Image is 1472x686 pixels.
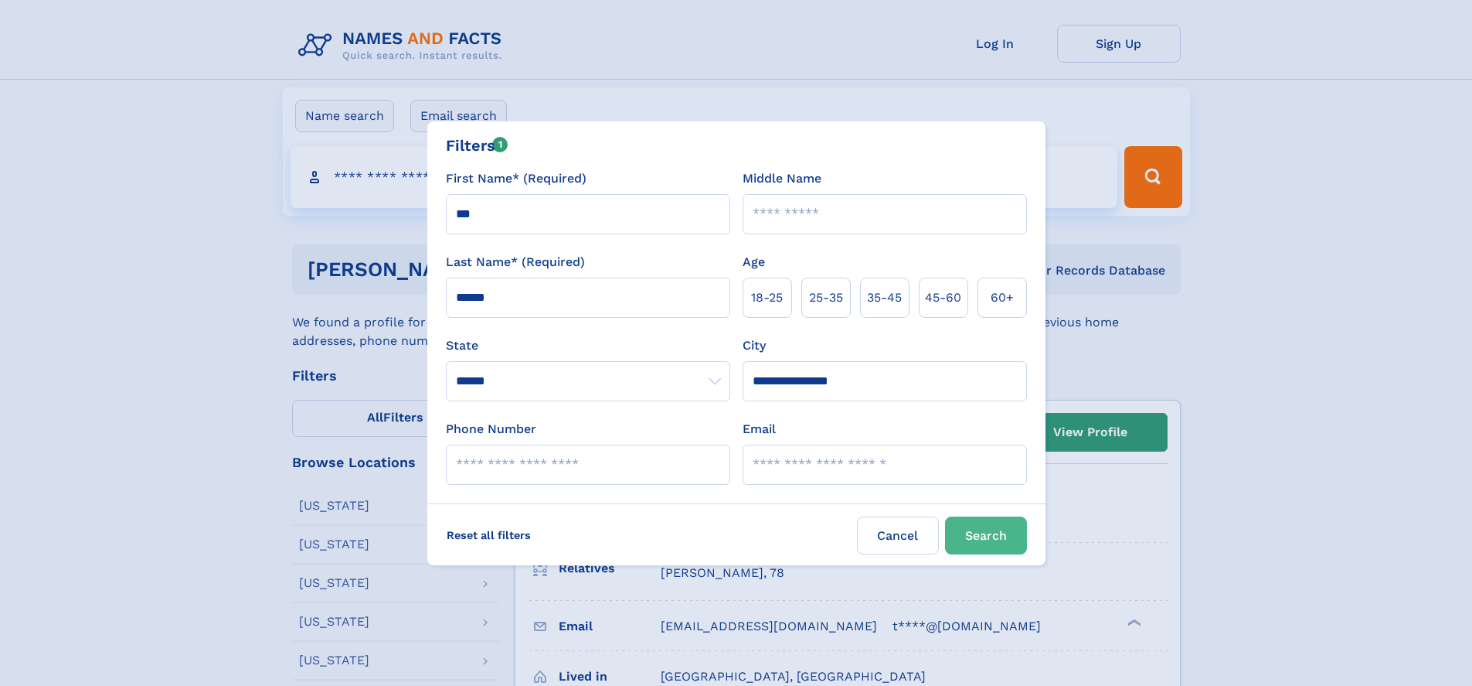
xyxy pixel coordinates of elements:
label: City [743,336,766,355]
label: Middle Name [743,169,821,188]
button: Search [945,517,1027,555]
div: Filters [446,134,508,157]
label: Cancel [857,517,939,555]
span: 35‑45 [867,288,902,307]
label: First Name* (Required) [446,169,586,188]
span: 60+ [991,288,1014,307]
label: State [446,336,730,355]
label: Phone Number [446,420,536,439]
label: Age [743,253,765,271]
label: Email [743,420,776,439]
label: Last Name* (Required) [446,253,585,271]
span: 18‑25 [751,288,783,307]
span: 25‑35 [809,288,843,307]
span: 45‑60 [925,288,961,307]
label: Reset all filters [437,517,541,554]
